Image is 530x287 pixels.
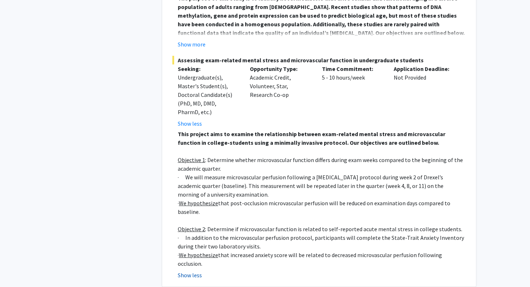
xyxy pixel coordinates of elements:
[178,225,466,233] p: : Determine if microvascular function is related to self-reported acute mental stress in college ...
[178,40,206,49] button: Show more
[178,156,205,163] u: Objective 1
[179,251,218,259] u: We hypothesize
[178,130,445,146] strong: This project aims to examine the relationship between exam-related mental stress and microvascula...
[244,64,317,128] div: Academic Credit, Volunteer, Star, Research Co-op
[322,64,383,73] p: Time Commitment:
[172,56,466,64] span: Assessing exam-related mental stress and microvascular function in undergraduate students
[178,119,202,128] button: Show less
[178,225,205,233] u: Objective 2
[178,173,466,199] p: · We will measure microvascular perfusion following a [MEDICAL_DATA] protocol during week 2 of Dr...
[178,199,466,216] p: · that post-occlusion microvascular perfusion will be reduced on examination days compared to bas...
[178,64,239,73] p: Seeking:
[178,251,466,268] p: · that increased anxiety score will be related to decreased microvascular perfusion following occ...
[178,156,466,173] p: : Determine whether microvascular function differs during exam weeks compared to the beginning of...
[5,255,31,282] iframe: Chat
[178,271,202,279] button: Show less
[250,64,311,73] p: Opportunity Type:
[179,199,218,207] u: We hypothesize
[317,64,389,128] div: 5 - 10 hours/week
[388,64,460,128] div: Not Provided
[178,73,239,116] div: Undergraduate(s), Master's Student(s), Doctoral Candidate(s) (PhD, MD, DMD, PharmD, etc.)
[178,233,466,251] p: · In addition to the microvascular perfusion protocol, participants will complete the State-Trait...
[394,64,455,73] p: Application Deadline:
